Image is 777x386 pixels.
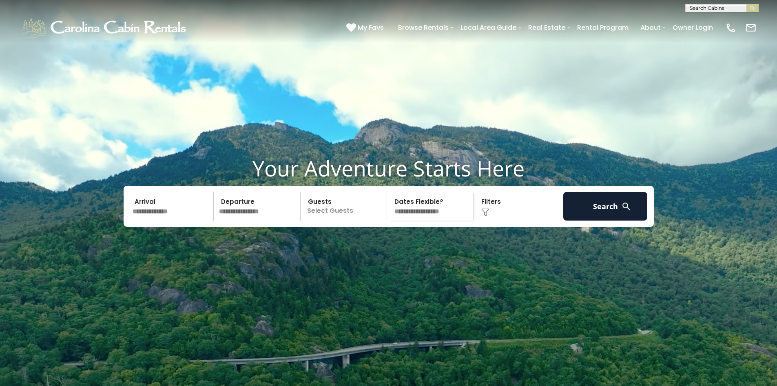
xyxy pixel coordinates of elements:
[745,22,757,33] img: mail-regular-white.png
[346,22,386,33] a: My Favs
[573,20,633,35] a: Rental Program
[456,20,520,35] a: Local Area Guide
[6,156,771,181] h1: Your Adventure Starts Here
[20,16,190,40] img: White-1-1-2.png
[669,20,717,35] a: Owner Login
[394,20,453,35] a: Browse Rentals
[621,201,631,212] img: search-regular-white.png
[725,22,737,33] img: phone-regular-white.png
[636,20,665,35] a: About
[563,192,648,221] button: Search
[481,208,489,216] img: filter--v1.png
[524,20,569,35] a: Real Estate
[303,192,387,221] p: Select Guests
[358,22,384,33] span: My Favs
